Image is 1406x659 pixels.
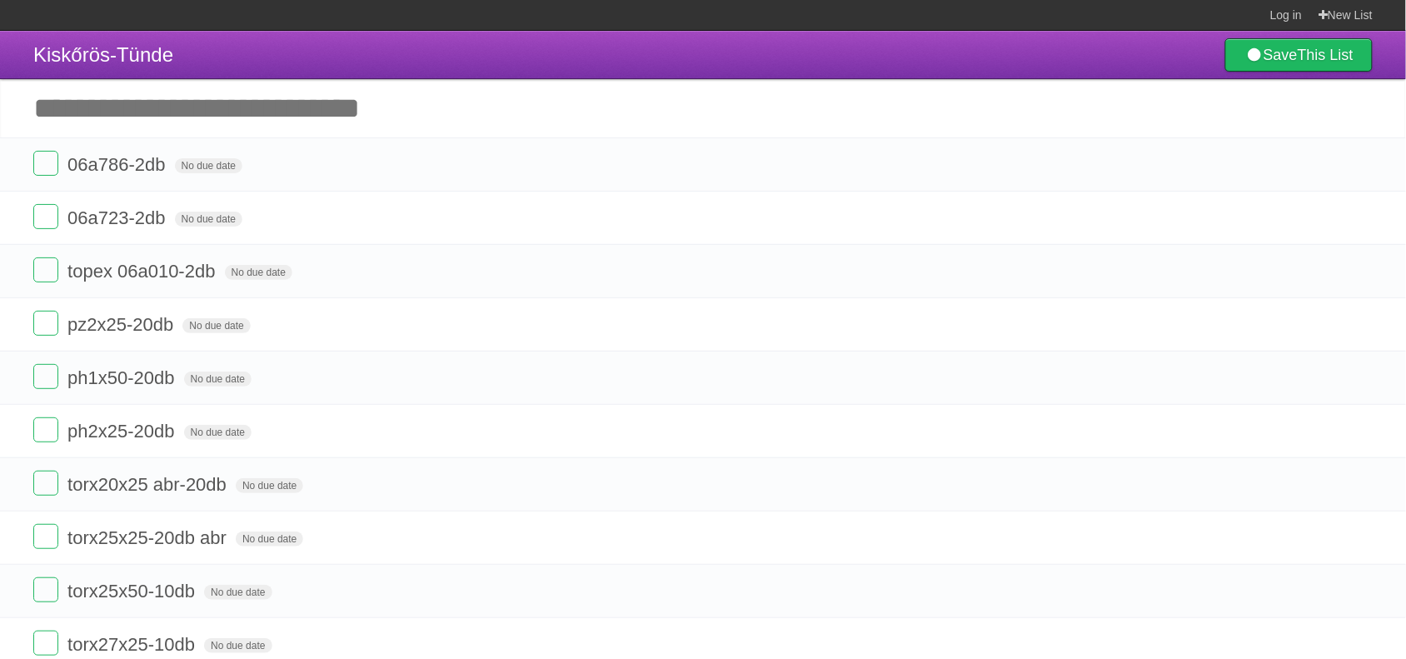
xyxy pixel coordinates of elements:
[175,158,242,173] span: No due date
[33,257,58,282] label: Done
[204,585,272,600] span: No due date
[33,577,58,602] label: Done
[225,265,292,280] span: No due date
[67,207,169,228] span: 06a723-2db
[236,478,303,493] span: No due date
[33,43,173,66] span: Kiskőrös-Tünde
[67,261,219,282] span: topex 06a010-2db
[67,367,178,388] span: ph1x50-20db
[33,204,58,229] label: Done
[1225,38,1373,72] a: SaveThis List
[67,527,231,548] span: torx25x25-20db abr
[33,524,58,549] label: Done
[67,634,199,655] span: torx27x25-10db
[184,425,252,440] span: No due date
[33,311,58,336] label: Done
[33,471,58,496] label: Done
[67,581,199,602] span: torx25x50-10db
[204,638,272,653] span: No due date
[33,364,58,389] label: Done
[67,421,178,442] span: ph2x25-20db
[184,372,252,387] span: No due date
[175,212,242,227] span: No due date
[1298,47,1354,63] b: This List
[33,417,58,442] label: Done
[33,631,58,656] label: Done
[67,474,231,495] span: torx20x25 abr-20db
[182,318,250,333] span: No due date
[67,154,169,175] span: 06a786-2db
[236,532,303,547] span: No due date
[33,151,58,176] label: Done
[67,314,177,335] span: pz2x25-20db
